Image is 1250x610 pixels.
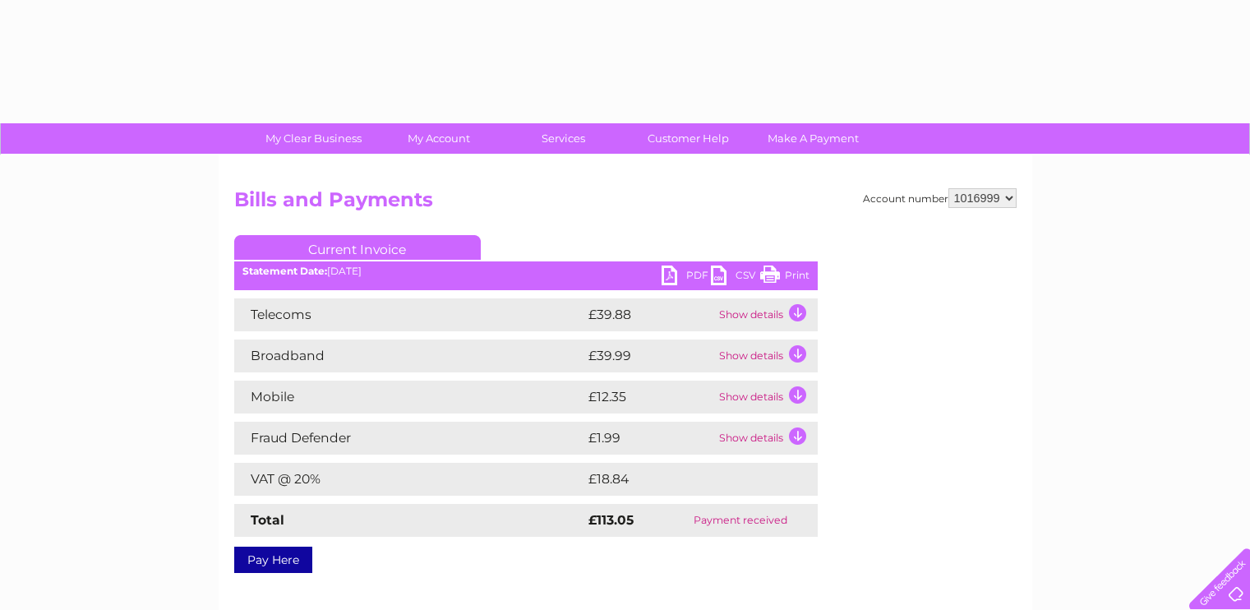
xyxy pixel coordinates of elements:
[246,123,381,154] a: My Clear Business
[371,123,506,154] a: My Account
[234,547,312,573] a: Pay Here
[584,340,715,372] td: £39.99
[620,123,756,154] a: Customer Help
[234,463,584,496] td: VAT @ 20%
[242,265,327,277] b: Statement Date:
[715,298,818,331] td: Show details
[234,422,584,455] td: Fraud Defender
[715,340,818,372] td: Show details
[584,381,715,414] td: £12.35
[711,266,760,289] a: CSV
[715,381,818,414] td: Show details
[234,235,481,260] a: Current Invoice
[234,188,1017,220] h2: Bills and Payments
[234,381,584,414] td: Mobile
[234,340,584,372] td: Broadband
[251,512,284,528] strong: Total
[584,422,715,455] td: £1.99
[234,266,818,277] div: [DATE]
[715,422,818,455] td: Show details
[584,298,715,331] td: £39.88
[664,504,817,537] td: Payment received
[760,266,810,289] a: Print
[745,123,881,154] a: Make A Payment
[588,512,634,528] strong: £113.05
[584,463,784,496] td: £18.84
[662,266,711,289] a: PDF
[496,123,631,154] a: Services
[863,188,1017,208] div: Account number
[234,298,584,331] td: Telecoms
